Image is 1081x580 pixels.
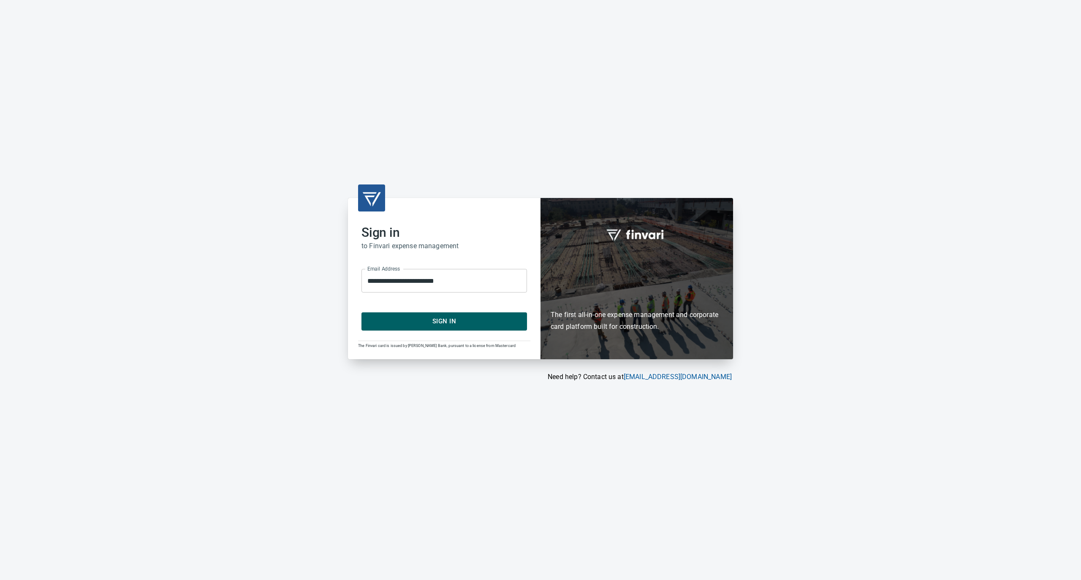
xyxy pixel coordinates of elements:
h6: to Finvari expense management [361,240,527,252]
span: The Finvari card is issued by [PERSON_NAME] Bank, pursuant to a license from Mastercard [358,344,516,348]
p: Need help? Contact us at [348,372,732,382]
h2: Sign in [361,225,527,240]
h6: The first all-in-one expense management and corporate card platform built for construction. [551,260,723,333]
img: fullword_logo_white.png [605,225,668,244]
a: [EMAIL_ADDRESS][DOMAIN_NAME] [624,373,732,381]
div: Finvari [540,198,733,359]
img: transparent_logo.png [361,188,382,208]
span: Sign In [371,316,518,327]
button: Sign In [361,312,527,330]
